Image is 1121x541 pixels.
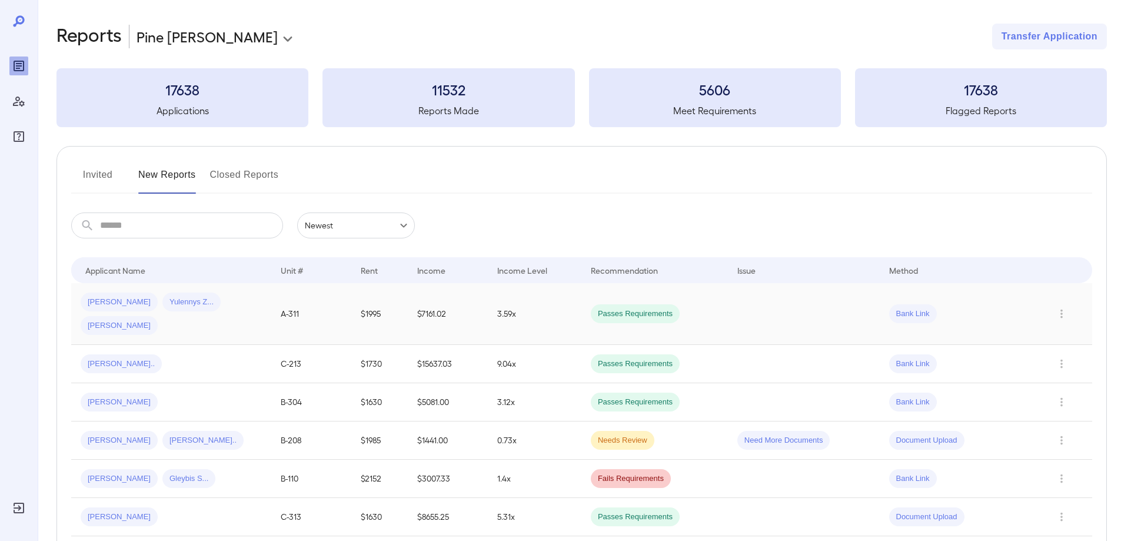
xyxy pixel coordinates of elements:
span: Bank Link [889,359,937,370]
span: Passes Requirements [591,308,680,320]
button: Row Actions [1052,431,1071,450]
div: Log Out [9,499,28,517]
div: Unit # [281,263,303,277]
div: Rent [361,263,380,277]
span: Gleybis S... [162,473,215,484]
td: B-304 [271,383,351,421]
span: [PERSON_NAME].. [81,359,162,370]
td: C-213 [271,345,351,383]
h5: Flagged Reports [855,104,1107,118]
span: Need More Documents [737,435,830,446]
td: $5081.00 [408,383,488,421]
button: Transfer Application [992,24,1107,49]
span: Document Upload [889,435,964,446]
div: Applicant Name [85,263,145,277]
td: $8655.25 [408,498,488,536]
td: $1441.00 [408,421,488,460]
span: Yulennys Z... [162,297,221,308]
td: $1995 [351,283,408,345]
div: Income [417,263,445,277]
button: New Reports [138,165,196,194]
span: [PERSON_NAME] [81,320,158,331]
div: Newest [297,213,415,238]
button: Invited [71,165,124,194]
div: Income Level [497,263,547,277]
td: $1630 [351,383,408,421]
span: [PERSON_NAME] [81,473,158,484]
span: [PERSON_NAME].. [162,435,244,446]
td: $1630 [351,498,408,536]
td: 1.4x [488,460,581,498]
h5: Reports Made [322,104,574,118]
span: Bank Link [889,473,937,484]
h5: Applications [56,104,308,118]
h2: Reports [56,24,122,49]
h5: Meet Requirements [589,104,841,118]
td: C-313 [271,498,351,536]
span: Fails Requirements [591,473,671,484]
span: [PERSON_NAME] [81,397,158,408]
h3: 11532 [322,80,574,99]
button: Row Actions [1052,469,1071,488]
div: FAQ [9,127,28,146]
td: 5.31x [488,498,581,536]
span: Passes Requirements [591,512,680,523]
td: $1730 [351,345,408,383]
div: Method [889,263,918,277]
span: Document Upload [889,512,964,523]
td: A-311 [271,283,351,345]
span: [PERSON_NAME] [81,435,158,446]
div: Issue [737,263,756,277]
td: B-110 [271,460,351,498]
div: Manage Users [9,92,28,111]
p: Pine [PERSON_NAME] [137,27,278,46]
td: $15637.03 [408,345,488,383]
span: Passes Requirements [591,359,680,370]
span: [PERSON_NAME] [81,512,158,523]
button: Closed Reports [210,165,279,194]
div: Reports [9,57,28,75]
span: Bank Link [889,308,937,320]
span: Needs Review [591,435,654,446]
td: 0.73x [488,421,581,460]
td: $2152 [351,460,408,498]
div: Recommendation [591,263,658,277]
span: Passes Requirements [591,397,680,408]
summary: 17638Applications11532Reports Made5606Meet Requirements17638Flagged Reports [56,68,1107,127]
span: Bank Link [889,397,937,408]
td: 9.04x [488,345,581,383]
h3: 17638 [855,80,1107,99]
td: 3.12x [488,383,581,421]
h3: 5606 [589,80,841,99]
td: 3.59x [488,283,581,345]
td: $7161.02 [408,283,488,345]
td: B-208 [271,421,351,460]
button: Row Actions [1052,304,1071,323]
button: Row Actions [1052,354,1071,373]
button: Row Actions [1052,393,1071,411]
span: [PERSON_NAME] [81,297,158,308]
td: $1985 [351,421,408,460]
button: Row Actions [1052,507,1071,526]
td: $3007.33 [408,460,488,498]
h3: 17638 [56,80,308,99]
